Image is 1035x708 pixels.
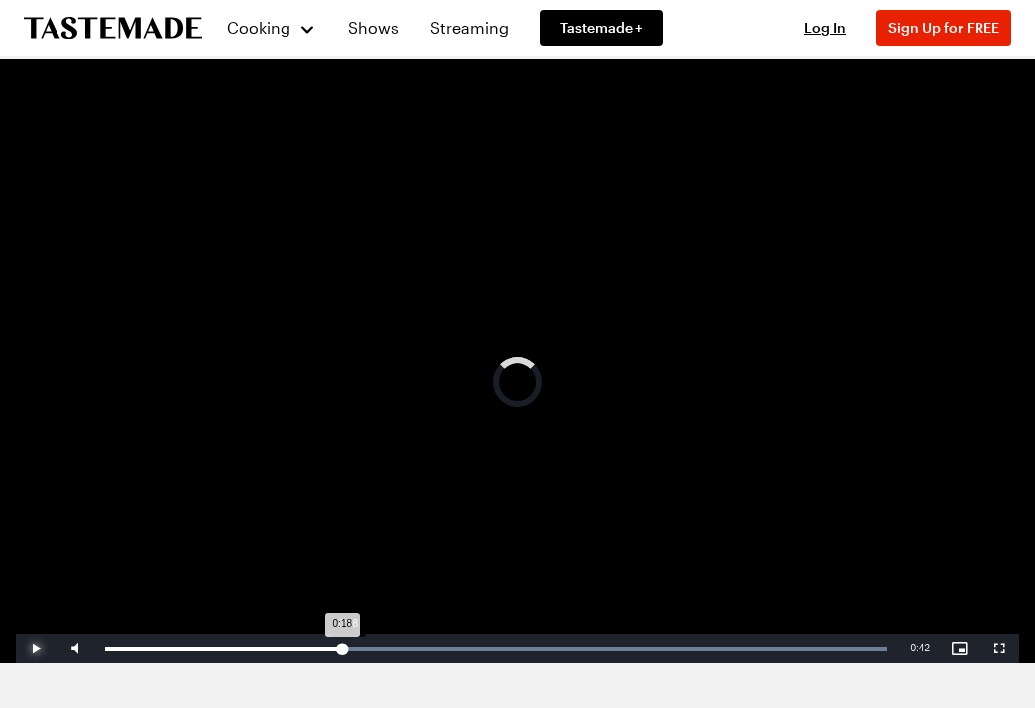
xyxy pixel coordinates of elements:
[785,18,864,38] button: Log In
[540,10,663,46] a: Tastemade +
[16,99,1019,663] video-js: Video Player
[979,634,1019,663] button: Fullscreen
[227,18,290,37] span: Cooking
[907,643,910,653] span: -
[24,17,202,40] a: To Tastemade Home Page
[804,19,846,36] span: Log In
[105,647,887,651] div: Progress Bar
[876,10,1011,46] button: Sign Up for FREE
[911,643,930,653] span: 0:42
[888,19,999,36] span: Sign Up for FREE
[16,634,56,663] button: Play
[940,634,979,663] button: Picture-in-Picture
[226,4,316,52] button: Cooking
[560,18,643,38] span: Tastemade +
[56,634,95,663] button: Mute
